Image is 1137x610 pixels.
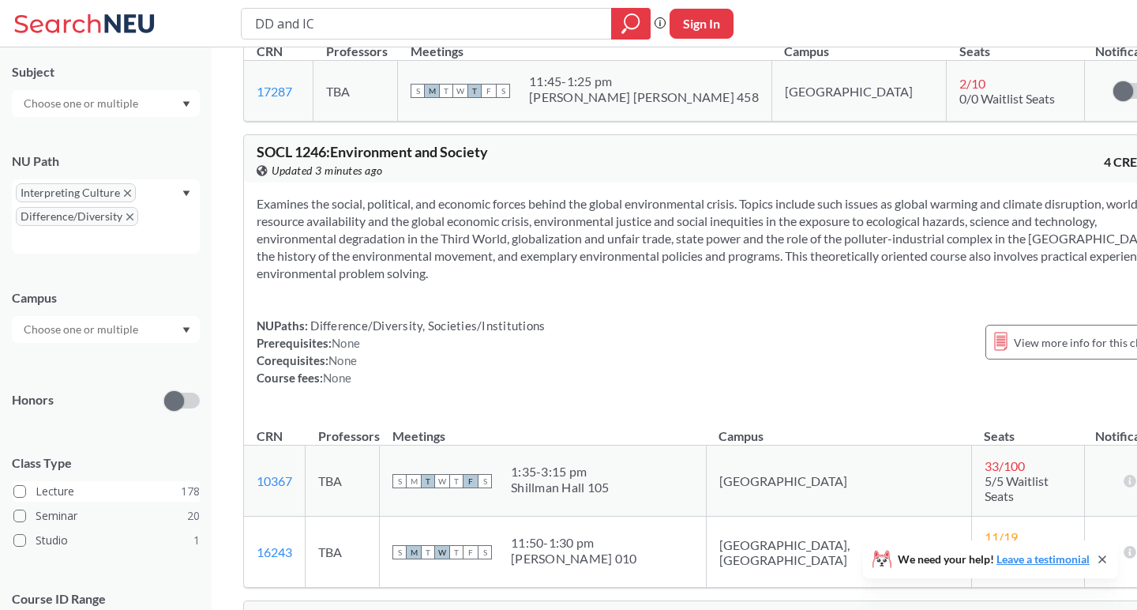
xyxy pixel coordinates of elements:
p: Course ID Range [12,590,200,608]
span: S [496,84,510,98]
span: T [449,474,463,488]
div: Interpreting CultureX to remove pillDifference/DiversityX to remove pillDropdown arrow [12,179,200,254]
span: W [453,84,467,98]
span: T [439,84,453,98]
span: 2 / 10 [959,76,985,91]
td: [GEOGRAPHIC_DATA] [771,61,946,122]
a: 17287 [257,84,292,99]
th: Seats [971,412,1084,446]
span: S [478,545,492,559]
span: Class Type [12,454,200,472]
span: Difference/DiversityX to remove pill [16,207,138,226]
label: Lecture [13,481,200,502]
div: Dropdown arrow [12,90,200,117]
div: 11:45 - 1:25 pm [529,73,759,89]
span: Updated 3 minutes ago [272,162,383,179]
div: 11:50 - 1:30 pm [511,535,636,551]
span: 11 / 19 [985,529,1018,544]
div: Dropdown arrow [12,316,200,343]
td: [GEOGRAPHIC_DATA], [GEOGRAPHIC_DATA] [706,517,971,588]
th: Meetings [380,412,707,446]
span: T [449,545,463,559]
a: 10367 [257,473,292,488]
span: T [421,474,435,488]
span: We need your help! [898,554,1090,565]
div: magnifying glass [611,8,651,40]
svg: X to remove pill [126,213,133,220]
svg: Dropdown arrow [182,327,190,333]
span: T [421,545,435,559]
span: S [392,545,407,559]
span: T [467,84,482,98]
div: NUPaths: Prerequisites: Corequisites: Course fees: [257,317,545,386]
span: None [323,371,351,385]
span: F [463,545,478,559]
input: Choose one or multiple [16,94,148,113]
span: W [435,545,449,559]
span: F [463,474,478,488]
td: TBA [313,61,398,122]
div: 1:35 - 3:15 pm [511,464,609,480]
span: None [328,353,357,367]
span: 178 [181,483,200,500]
span: 0/0 Waitlist Seats [959,91,1055,106]
span: 33 / 100 [985,458,1025,473]
span: F [482,84,496,98]
input: Choose one or multiple [16,320,148,339]
a: Leave a testimonial [996,552,1090,566]
span: M [407,545,421,559]
span: S [478,474,492,488]
th: Professors [306,412,380,446]
p: Honors [12,391,54,409]
div: [PERSON_NAME] [PERSON_NAME] 458 [529,89,759,105]
td: TBA [306,446,380,517]
svg: Dropdown arrow [182,101,190,107]
span: S [392,474,407,488]
div: NU Path [12,152,200,170]
label: Seminar [13,506,200,526]
svg: Dropdown arrow [182,190,190,197]
span: W [435,474,449,488]
svg: X to remove pill [124,190,131,197]
span: M [407,474,421,488]
span: SOCL 1246 : Environment and Society [257,143,488,160]
button: Sign In [670,9,734,39]
span: None [332,336,360,350]
div: Shillman Hall 105 [511,480,609,495]
div: CRN [257,427,283,445]
span: 20 [187,507,200,525]
span: M [425,84,439,98]
div: CRN [257,43,283,60]
span: Difference/Diversity, Societies/Institutions [308,318,545,333]
label: Studio [13,530,200,551]
a: 16243 [257,544,292,559]
th: Campus [706,412,971,446]
td: TBA [306,517,380,588]
span: 5/5 Waitlist Seats [985,473,1049,503]
div: [PERSON_NAME] 010 [511,551,636,567]
input: Class, professor, course number, "phrase" [253,10,600,37]
td: [GEOGRAPHIC_DATA] [706,446,971,517]
svg: magnifying glass [621,13,640,35]
div: Campus [12,289,200,307]
span: Interpreting CultureX to remove pill [16,183,136,202]
span: S [411,84,425,98]
span: 1 [193,532,200,549]
div: Subject [12,63,200,81]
